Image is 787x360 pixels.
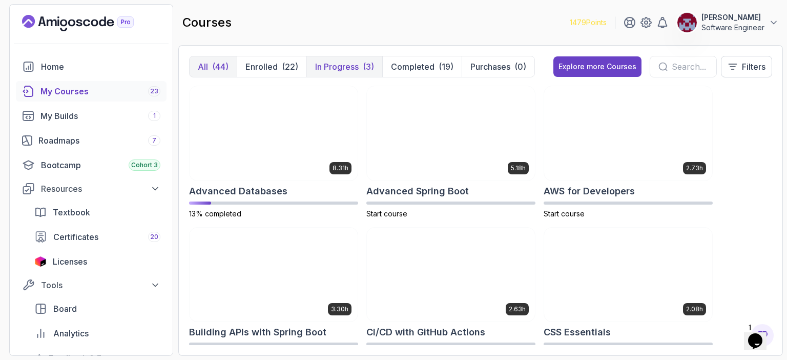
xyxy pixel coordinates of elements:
span: Certificates [53,231,98,243]
p: In Progress [315,61,359,73]
p: Completed [391,61,434,73]
button: Tools [16,276,167,294]
div: My Builds [40,110,160,122]
button: All(44) [190,56,237,77]
div: My Courses [40,85,160,97]
p: Filters [742,61,765,73]
span: 13% completed [189,209,241,218]
p: 2.08h [686,305,703,313]
img: AWS for Developers card [544,86,712,181]
a: textbook [28,202,167,223]
p: 1479 Points [570,17,607,28]
img: Building APIs with Spring Boot card [190,228,358,322]
a: certificates [28,227,167,247]
p: 3.30h [331,305,348,313]
p: [PERSON_NAME] [701,12,764,23]
span: Start course [544,209,585,218]
a: analytics [28,323,167,344]
button: Filters [721,56,772,77]
button: Completed(19) [382,56,462,77]
iframe: chat widget [744,319,777,350]
a: licenses [28,251,167,272]
h2: AWS for Developers [544,184,635,198]
span: 7 [152,136,156,145]
button: user profile image[PERSON_NAME]Software Engineer [677,12,779,33]
h2: courses [182,14,232,31]
p: All [198,61,208,73]
div: (44) [212,61,229,73]
p: Enrolled [245,61,278,73]
span: Textbook [53,206,90,218]
a: builds [16,106,167,126]
div: (22) [282,61,298,73]
input: Search... [672,61,708,73]
h2: Advanced Spring Boot [366,184,469,198]
div: (0) [514,61,526,73]
span: 1 [153,112,156,120]
button: In Progress(3) [306,56,382,77]
h2: Advanced Databases [189,184,287,198]
p: 8.31h [333,164,348,172]
a: courses [16,81,167,102]
div: Roadmaps [38,134,160,147]
button: Resources [16,179,167,198]
button: Explore more Courses [553,56,641,77]
a: Landing page [22,15,157,31]
img: CI/CD with GitHub Actions card [367,228,535,322]
p: 2.63h [509,305,526,313]
h2: Building APIs with Spring Boot [189,325,326,339]
div: Home [41,61,160,73]
div: (3) [363,61,374,73]
div: Bootcamp [41,159,160,171]
img: user profile image [677,13,697,32]
a: roadmaps [16,130,167,151]
span: Analytics [53,327,89,339]
span: Board [53,303,77,315]
span: Licenses [53,255,87,268]
span: 23 [150,87,158,95]
p: 2.73h [686,164,703,172]
span: 20 [150,233,158,241]
div: Tools [41,279,160,291]
img: CSS Essentials card [544,228,712,322]
div: Explore more Courses [558,62,636,72]
button: Enrolled(22) [237,56,306,77]
a: Advanced Databases card8.31hAdvanced Databases13% completed [189,86,358,219]
img: jetbrains icon [34,256,47,267]
div: (19) [439,61,453,73]
button: Purchases(0) [462,56,534,77]
a: home [16,56,167,77]
img: Advanced Spring Boot card [367,86,535,181]
p: Software Engineer [701,23,764,33]
h2: CSS Essentials [544,325,611,339]
h2: CI/CD with GitHub Actions [366,325,485,339]
p: 5.18h [511,164,526,172]
a: board [28,298,167,319]
span: Start course [366,209,407,218]
div: Resources [41,183,160,195]
a: bootcamp [16,155,167,175]
img: Advanced Databases card [190,86,358,181]
p: Purchases [470,61,510,73]
span: Cohort 3 [131,161,158,169]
